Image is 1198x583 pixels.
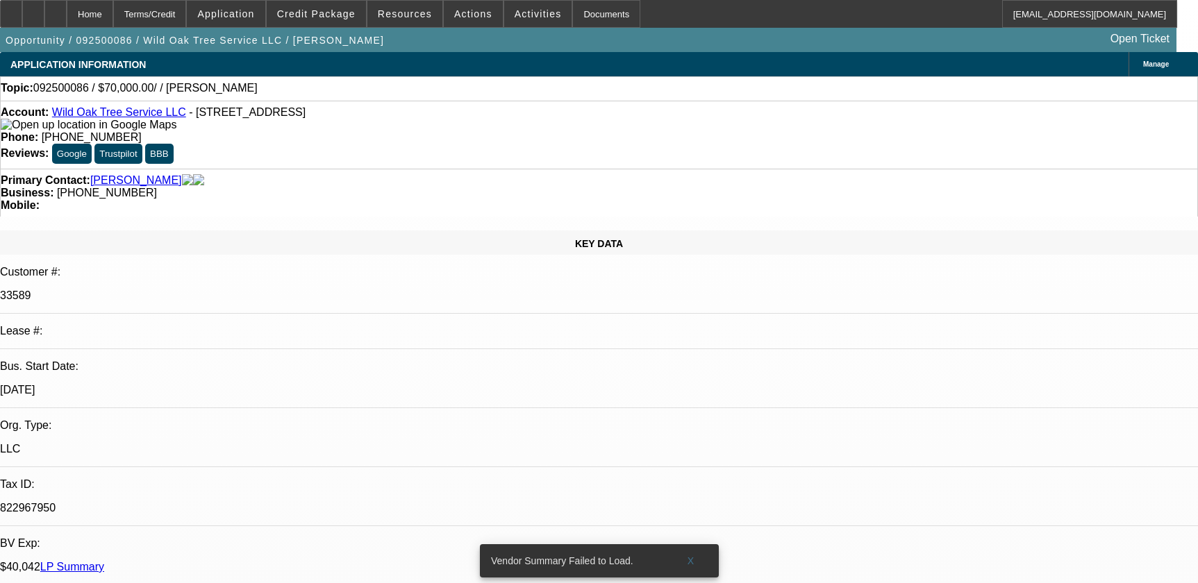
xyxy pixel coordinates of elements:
[378,8,432,19] span: Resources
[1143,60,1169,68] span: Manage
[145,144,174,164] button: BBB
[1,82,33,94] strong: Topic:
[182,174,193,187] img: facebook-icon.png
[33,82,258,94] span: 092500086 / $70,000.00/ / [PERSON_NAME]
[687,555,694,566] span: X
[6,35,384,46] span: Opportunity / 092500086 / Wild Oak Tree Service LLC / [PERSON_NAME]
[669,548,713,573] button: X
[575,238,623,249] span: KEY DATA
[52,144,92,164] button: Google
[504,1,572,27] button: Activities
[367,1,442,27] button: Resources
[277,8,356,19] span: Credit Package
[1105,27,1175,51] a: Open Ticket
[40,561,104,573] a: LP Summary
[267,1,366,27] button: Credit Package
[1,119,176,131] img: Open up location in Google Maps
[197,8,254,19] span: Application
[1,187,53,198] strong: Business:
[57,187,157,198] span: [PHONE_NUMBER]
[193,174,204,187] img: linkedin-icon.png
[444,1,503,27] button: Actions
[189,106,306,118] span: - [STREET_ADDRESS]
[42,131,142,143] span: [PHONE_NUMBER]
[1,199,40,211] strong: Mobile:
[1,106,49,118] strong: Account:
[454,8,492,19] span: Actions
[94,144,142,164] button: Trustpilot
[10,59,146,70] span: APPLICATION INFORMATION
[1,119,176,130] a: View Google Maps
[515,8,562,19] span: Activities
[187,1,265,27] button: Application
[52,106,186,118] a: Wild Oak Tree Service LLC
[90,174,182,187] a: [PERSON_NAME]
[480,544,669,577] div: Vendor Summary Failed to Load.
[1,147,49,159] strong: Reviews:
[1,174,90,187] strong: Primary Contact:
[1,131,38,143] strong: Phone:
